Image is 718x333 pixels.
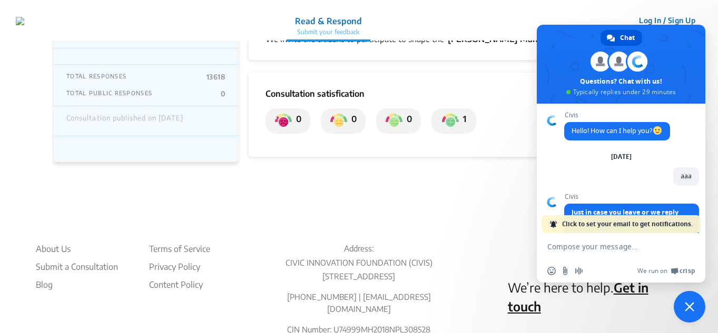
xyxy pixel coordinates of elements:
span: Hello! How can I help you? [572,126,663,135]
img: private_satisfied.png [442,113,459,129]
div: [DATE] [611,154,632,160]
div: Close chat [674,291,705,322]
p: CIVIC INNOVATION FOUNDATION (CIVIS) [272,257,446,269]
span: Crisp [680,267,695,275]
p: [PHONE_NUMBER] | [EMAIL_ADDRESS][DOMAIN_NAME] [272,291,446,315]
p: 0 [347,113,357,129]
li: Content Policy [149,278,210,291]
img: private_somewhat_dissatisfied.png [330,113,347,129]
p: Read & Respond [295,15,362,27]
p: [STREET_ADDRESS] [272,270,446,282]
p: Address: [272,243,446,255]
span: Audio message [575,267,583,275]
p: 0 [292,113,301,129]
a: We run onCrisp [637,267,695,275]
p: We’re here to help. [508,278,682,316]
span: Send a file [561,267,569,275]
li: Submit a Consultation [36,260,118,273]
li: Terms of Service [149,243,210,255]
span: Insert an emoji [547,267,556,275]
span: Click to set your email to get notifications. [562,215,693,233]
span: We run on [637,267,667,275]
span: Civis [564,193,699,200]
img: private_dissatisfied.png [275,113,292,129]
p: 1 [459,113,466,129]
span: Civis [564,112,670,119]
p: Consultation satisfication [265,87,658,100]
button: Log In / Sign Up [632,12,702,28]
span: Chat [620,30,635,46]
li: About Us [36,243,118,255]
p: 0 [402,113,412,129]
p: TOTAL PUBLIC RESPONSES [66,89,152,98]
p: 0 [221,89,225,98]
img: private_somewhat_satisfied.png [386,113,402,129]
textarea: Compose your message... [547,242,672,251]
a: Blog [36,278,118,291]
p: 13618 [206,73,225,81]
li: Privacy Policy [149,260,210,273]
p: TOTAL RESPONSES [66,73,126,81]
span: aaa [681,171,692,180]
div: Chat [601,30,642,46]
div: Consultation published on [DATE] [66,114,183,128]
img: 7907nfqetxyivg6ubhai9kg9bhzr [16,17,24,25]
span: Just in case you leave or we reply later: [572,208,678,226]
p: Submit your feedback [295,27,362,37]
